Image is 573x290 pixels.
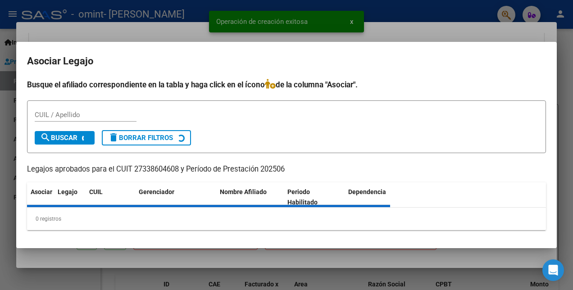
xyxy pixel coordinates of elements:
[108,132,119,143] mat-icon: delete
[345,182,412,212] datatable-header-cell: Dependencia
[35,131,95,145] button: Buscar
[102,130,191,145] button: Borrar Filtros
[54,182,86,212] datatable-header-cell: Legajo
[31,188,52,195] span: Asociar
[40,132,51,143] mat-icon: search
[220,188,267,195] span: Nombre Afiliado
[27,53,546,70] h2: Asociar Legajo
[40,134,77,142] span: Buscar
[86,182,135,212] datatable-header-cell: CUIL
[108,134,173,142] span: Borrar Filtros
[58,188,77,195] span: Legajo
[27,79,546,91] h4: Busque el afiliado correspondiente en la tabla y haga click en el ícono de la columna "Asociar".
[284,182,345,212] datatable-header-cell: Periodo Habilitado
[89,188,103,195] span: CUIL
[216,182,284,212] datatable-header-cell: Nombre Afiliado
[135,182,216,212] datatable-header-cell: Gerenciador
[27,208,546,230] div: 0 registros
[348,188,386,195] span: Dependencia
[27,164,546,175] p: Legajos aprobados para el CUIT 27338604608 y Período de Prestación 202506
[27,182,54,212] datatable-header-cell: Asociar
[542,259,564,281] div: Open Intercom Messenger
[139,188,174,195] span: Gerenciador
[287,188,318,206] span: Periodo Habilitado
